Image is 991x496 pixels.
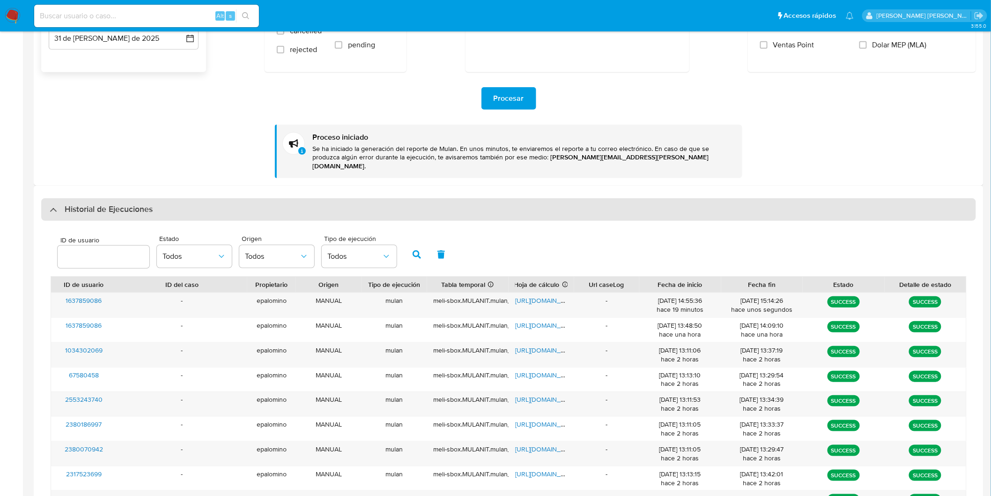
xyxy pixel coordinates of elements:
p: elena.palomino@mercadolibre.com.mx [877,11,971,20]
a: Notificaciones [846,12,854,20]
span: 3.155.0 [971,22,986,30]
span: s [229,11,232,20]
span: Accesos rápidos [784,11,836,21]
span: Alt [216,11,224,20]
a: Salir [974,11,984,21]
button: search-icon [236,9,255,23]
input: Buscar usuario o caso... [34,10,259,22]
